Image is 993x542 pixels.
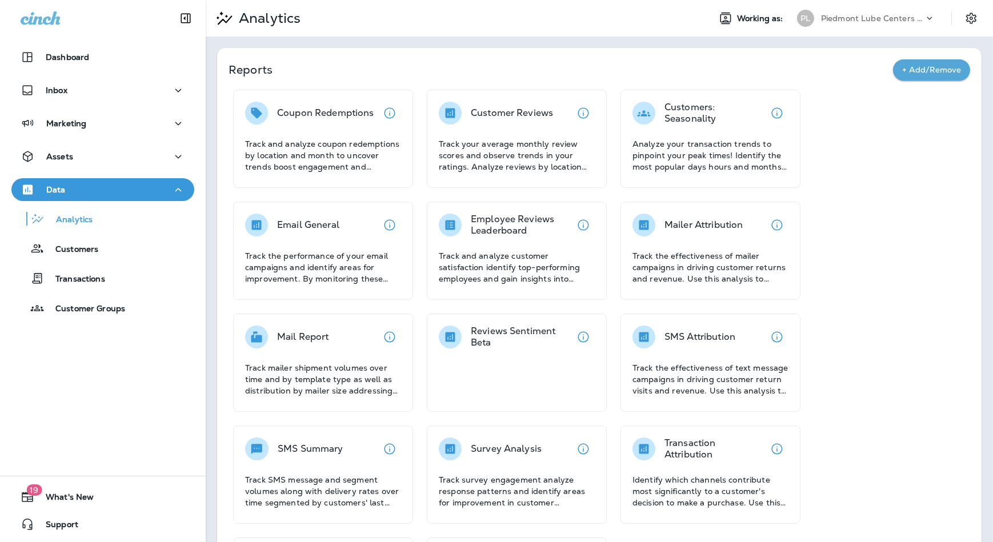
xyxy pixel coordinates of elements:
button: Customer Groups [11,296,194,320]
p: Employee Reviews Leaderboard [471,214,572,236]
p: Transaction Attribution [664,437,766,460]
button: View details [572,102,595,125]
p: Transactions [44,274,105,285]
button: View details [572,437,595,460]
p: Customer Reviews [471,107,553,119]
button: View details [766,214,788,236]
p: Track survey engagement analyze response patterns and identify areas for improvement in customer ... [439,474,595,508]
p: Assets [46,152,73,161]
button: Data [11,178,194,201]
button: Support [11,513,194,536]
button: Transactions [11,266,194,290]
p: Track the effectiveness of mailer campaigns in driving customer returns and revenue. Use this ana... [632,250,788,284]
p: Customers [44,244,98,255]
p: Dashboard [46,53,89,62]
button: Analytics [11,207,194,231]
button: Collapse Sidebar [170,7,202,30]
p: Reports [229,62,893,78]
p: Reviews Sentiment Beta [471,326,572,348]
p: Email General [277,219,339,231]
button: View details [766,102,788,125]
p: Coupon Redemptions [277,107,374,119]
span: Support [34,520,78,533]
p: Customer Groups [44,304,125,315]
button: View details [766,326,788,348]
button: Settings [961,8,982,29]
span: 19 [26,484,42,496]
button: View details [572,326,595,348]
button: View details [378,214,401,236]
p: Data [46,185,66,194]
p: SMS Attribution [664,331,735,343]
span: Working as: [737,14,786,23]
button: Assets [11,145,194,168]
p: Analyze your transaction trends to pinpoint your peak times! Identify the most popular days hours... [632,138,788,172]
span: What's New [34,492,94,506]
div: PL [797,10,814,27]
button: + Add/Remove [893,59,970,81]
p: Track and analyze coupon redemptions by location and month to uncover trends boost engagement and... [245,138,401,172]
p: Marketing [46,119,86,128]
button: Dashboard [11,46,194,69]
button: View details [378,102,401,125]
p: Track mailer shipment volumes over time and by template type as well as distribution by mailer si... [245,362,401,396]
p: Customers: Seasonality [664,102,766,125]
p: SMS Summary [278,443,343,455]
button: View details [378,437,401,460]
p: Analytics [234,10,301,27]
p: Track the performance of your email campaigns and identify areas for improvement. By monitoring t... [245,250,401,284]
p: Track the effectiveness of text message campaigns in driving customer return visits and revenue. ... [632,362,788,396]
button: View details [572,214,595,236]
p: Analytics [45,215,93,226]
button: Inbox [11,79,194,102]
p: Mailer Attribution [664,219,743,231]
p: Track SMS message and segment volumes along with delivery rates over time segmented by customers'... [245,474,401,508]
button: View details [766,437,788,460]
button: Marketing [11,112,194,135]
button: 19What's New [11,485,194,508]
p: Mail Report [277,331,329,343]
p: Track and analyze customer satisfaction identify top-performing employees and gain insights into ... [439,250,595,284]
p: Identify which channels contribute most significantly to a customer's decision to make a purchase... [632,474,788,508]
p: Track your average monthly review scores and observe trends in your ratings. Analyze reviews by l... [439,138,595,172]
p: Inbox [46,86,67,95]
button: Customers [11,236,194,260]
button: View details [378,326,401,348]
p: Survey Analysis [471,443,542,455]
p: Piedmont Lube Centers LLC [821,14,924,23]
